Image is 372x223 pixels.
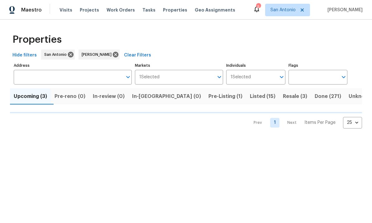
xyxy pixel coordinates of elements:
[277,73,286,81] button: Open
[226,64,285,67] label: Individuals
[289,64,347,67] label: Flags
[14,92,47,101] span: Upcoming (3)
[55,92,85,101] span: Pre-reno (0)
[14,64,132,67] label: Address
[80,7,99,13] span: Projects
[41,50,75,60] div: San Antonio
[283,92,307,101] span: Resale (3)
[79,50,120,60] div: [PERSON_NAME]
[250,92,275,101] span: Listed (15)
[124,73,132,81] button: Open
[107,7,135,13] span: Work Orders
[93,92,125,101] span: In-review (0)
[12,36,62,43] span: Properties
[304,119,336,126] p: Items Per Page
[208,92,242,101] span: Pre-Listing (1)
[135,64,223,67] label: Markets
[231,75,251,80] span: 1 Selected
[256,4,260,10] div: 5
[60,7,72,13] span: Visits
[132,92,201,101] span: In-[GEOGRAPHIC_DATA] (0)
[21,7,42,13] span: Maestro
[139,75,160,80] span: 1 Selected
[10,50,39,61] button: Hide filters
[248,117,362,128] nav: Pagination Navigation
[122,50,154,61] button: Clear Filters
[270,118,279,128] a: Goto page 1
[315,92,341,101] span: Done (271)
[163,7,187,13] span: Properties
[215,73,224,81] button: Open
[325,7,363,13] span: [PERSON_NAME]
[44,51,69,58] span: San Antonio
[124,51,151,59] span: Clear Filters
[270,7,296,13] span: San Antonio
[339,73,348,81] button: Open
[82,51,114,58] span: [PERSON_NAME]
[142,8,155,12] span: Tasks
[343,114,362,131] div: 25
[12,51,37,59] span: Hide filters
[195,7,235,13] span: Geo Assignments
